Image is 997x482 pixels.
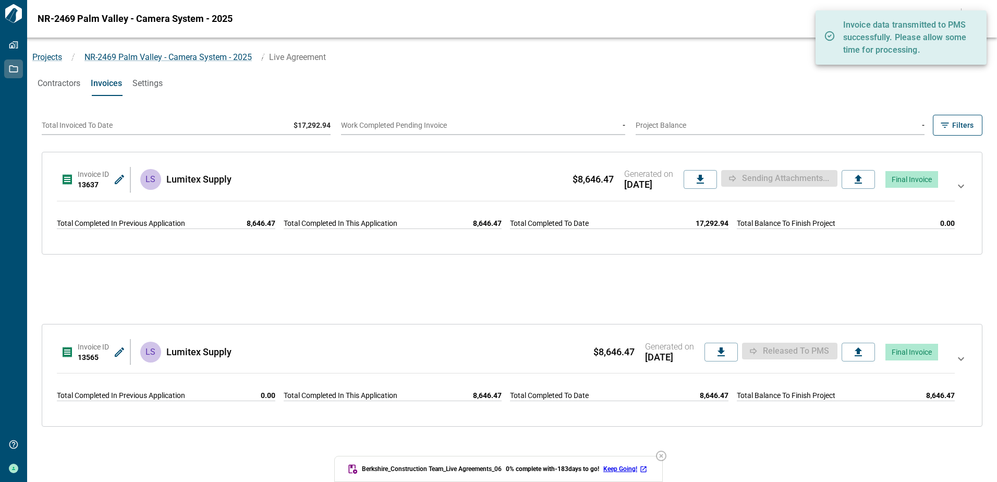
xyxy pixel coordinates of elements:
nav: breadcrumb [27,51,916,64]
span: Lumitex Supply [166,174,232,185]
a: Projects [32,52,62,62]
span: Generated on [645,342,694,352]
span: Contractors [38,78,80,89]
p: Invoice data transmitted to PMS successfully. Please allow some time for processing. [843,19,968,56]
span: Total Completed To Date [510,390,589,401]
span: 8,646.47 [473,390,502,401]
span: 8,646.47 [247,218,275,228]
span: Invoice ID [78,343,109,351]
span: Berkshire_Construction Team_Live Agreements_06 [362,465,502,473]
span: Final Invoice [892,348,932,356]
span: - [922,121,925,129]
div: base tabs [27,71,997,96]
span: 0.00 [940,218,955,228]
span: Total Completed To Date [510,218,589,228]
span: Total Completed In Previous Application [57,218,185,228]
span: Final Invoice [892,175,932,184]
iframe: Intercom live chat [962,447,987,472]
a: Keep Going! [603,465,650,473]
div: Invoice ID13637LSLumitex Supply $8,646.47Generated on[DATE]Sending attachments...Final InvoiceTot... [53,161,971,246]
span: Filters [952,120,974,130]
span: $8,646.47 [593,347,635,357]
span: 0.00 [261,390,275,401]
span: 13565 [78,353,99,362]
span: 13637 [78,180,99,189]
span: Invoices [91,78,122,89]
span: Total Completed In This Application [284,218,397,228]
div: Invoice ID13565LSLumitex Supply $8,646.47Generated on[DATE]Released to PMSFinal InvoiceTotal Comp... [53,333,971,418]
span: [DATE] [645,352,694,363]
span: Work Completed Pending Invoice [341,121,447,129]
span: 0 % complete with -183 days to go! [506,465,599,473]
span: Total Invoiced To Date [42,121,113,129]
span: $8,646.47 [573,174,614,185]
span: Total Completed In This Application [284,390,397,401]
span: Total Completed In Previous Application [57,390,185,401]
p: LS [145,346,155,358]
span: Total Balance To Finish Project [737,390,835,401]
span: [DATE] [624,179,673,190]
span: Total Balance To Finish Project [737,218,835,228]
span: - [623,121,625,129]
span: Settings [132,78,163,89]
span: Lumitex Supply [166,347,232,357]
span: Live Agreement [269,52,326,62]
span: NR-2469 Palm Valley - Camera System - 2025 [38,14,233,24]
span: 17,292.94 [696,218,728,228]
span: Invoice ID [78,170,109,178]
span: 8,646.47 [926,390,955,401]
p: LS [145,173,155,186]
span: Generated on [624,169,673,179]
button: Filters [933,115,982,136]
span: NR-2469 Palm Valley - Camera System - 2025 [84,52,252,62]
span: Project Balance [636,121,686,129]
span: 8,646.47 [473,218,502,228]
span: $17,292.94 [294,121,331,129]
span: 8,646.47 [700,390,728,401]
